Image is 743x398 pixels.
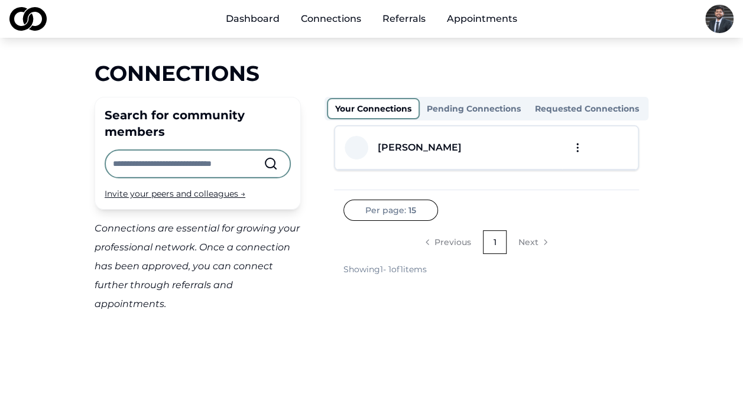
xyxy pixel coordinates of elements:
button: Your Connections [327,98,420,119]
img: logo [9,7,47,31]
nav: pagination [343,230,630,254]
button: Requested Connections [528,99,646,118]
button: Per page:15 [343,200,438,221]
div: Connections are essential for growing your professional network. Once a connection has been appro... [95,219,301,314]
span: 15 [408,204,416,216]
a: Referrals [373,7,435,31]
div: Invite your peers and colleagues → [105,188,291,200]
div: Connections [95,61,648,85]
a: Dashboard [216,7,289,31]
a: 1 [483,230,507,254]
button: Pending Connections [420,99,528,118]
a: Appointments [437,7,527,31]
img: 1fc999bf-d08f-4676-afb8-4e7aaa54bd13-Bhardwaj_Aryan%20_1_-profile_picture.jpg [705,5,734,33]
a: [PERSON_NAME] [368,141,462,155]
div: [PERSON_NAME] [378,141,462,155]
a: Connections [291,7,371,31]
div: Showing 1 - 1 of 1 items [343,263,427,275]
div: Search for community members [105,107,291,140]
nav: Main [216,7,527,31]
